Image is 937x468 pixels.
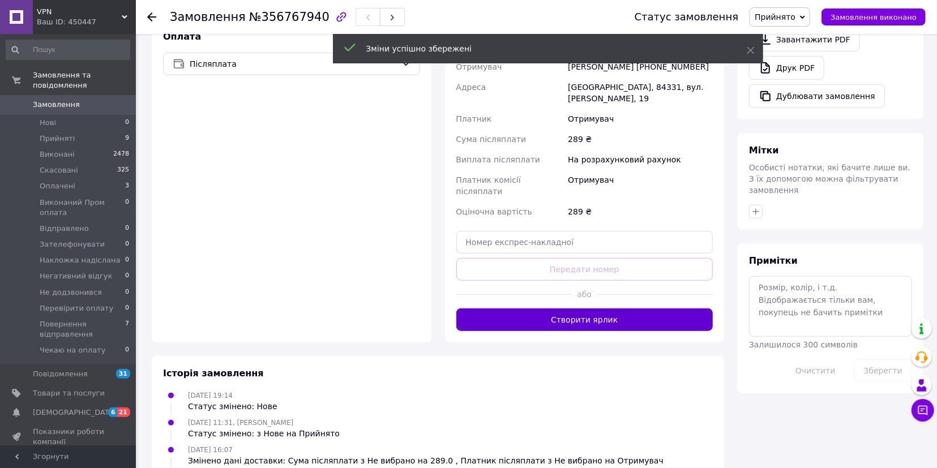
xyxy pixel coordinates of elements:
[188,428,340,439] div: Статус змінено: з Нове на Прийнято
[40,165,78,175] span: Скасовані
[170,10,246,24] span: Замовлення
[456,175,521,196] span: Платник комісії післяплати
[33,427,105,447] span: Показники роботи компанії
[40,118,56,128] span: Нові
[33,70,136,91] span: Замовлення та повідомлення
[163,31,201,42] span: Оплата
[456,231,713,254] input: Номер експрес-накладної
[749,340,858,349] span: Залишилося 300 символів
[33,100,80,110] span: Замовлення
[40,303,113,314] span: Перевірити оплату
[37,7,122,17] span: VPN
[749,255,798,266] span: Примітки
[566,170,715,201] div: Отримувач
[147,11,156,23] div: Повернутися назад
[40,224,89,234] span: Відправлено
[749,163,910,195] span: Особисті нотатки, які бачите лише ви. З їх допомогою можна фільтрувати замовлення
[749,145,779,156] span: Мітки
[755,12,795,22] span: Прийнято
[125,345,129,355] span: 0
[125,181,129,191] span: 3
[831,13,917,22] span: Замовлення виконано
[40,197,125,218] span: Виконаний Пром оплата
[40,181,75,191] span: Оплачені
[40,271,112,281] span: Негативний відгук
[108,407,117,417] span: 6
[566,129,715,149] div: 289 ₴
[125,255,129,265] span: 0
[572,289,597,300] span: або
[366,43,718,54] div: Зміни успішно збережені
[40,287,102,298] span: Не додзвонився
[125,319,129,340] span: 7
[6,40,130,60] input: Пошук
[456,155,541,164] span: Виплата післяплати
[40,239,105,250] span: Зателефонувати
[40,134,75,144] span: Прийняті
[125,303,129,314] span: 0
[456,207,532,216] span: Оціночна вартість
[249,10,330,24] span: №356767940
[116,369,130,379] span: 31
[456,83,486,92] span: Адреса
[125,118,129,128] span: 0
[125,239,129,250] span: 0
[188,455,664,466] div: Змінено дані доставки: Сума післяплати з Не вибрано на 289.0 , Платник післяплати з Не вибрано на...
[33,388,105,398] span: Товари та послуги
[163,368,264,379] span: Історія замовлення
[125,224,129,234] span: 0
[188,446,233,454] span: [DATE] 16:07
[188,419,293,427] span: [DATE] 11:31, [PERSON_NAME]
[40,319,125,340] span: Повернення відправлення
[635,11,739,23] div: Статус замовлення
[912,399,934,422] button: Чат з покупцем
[566,109,715,129] div: Отримувач
[822,8,926,25] button: Замовлення виконано
[566,57,715,77] div: [PERSON_NAME] [PHONE_NUMBER]
[125,197,129,218] span: 0
[749,56,824,80] a: Друк PDF
[456,114,492,123] span: Платник
[566,77,715,109] div: [GEOGRAPHIC_DATA], 84331, вул. [PERSON_NAME], 19
[33,369,88,379] span: Повідомлення
[40,345,105,355] span: Чекаю на оплату
[566,201,715,222] div: 289 ₴
[749,28,860,51] a: Завантажити PDF
[40,255,120,265] span: Накложка надіслана
[125,287,129,298] span: 0
[456,135,527,144] span: Сума післяплати
[456,308,713,331] button: Створити ярлик
[37,17,136,27] div: Ваш ID: 450447
[113,149,129,160] span: 2478
[125,271,129,281] span: 0
[33,407,117,418] span: [DEMOGRAPHIC_DATA]
[40,149,75,160] span: Виконані
[188,392,233,400] span: [DATE] 19:14
[125,134,129,144] span: 9
[566,149,715,170] div: На розрахунковий рахунок
[188,401,277,412] div: Статус змінено: Нове
[456,62,502,71] span: Отримувач
[117,165,129,175] span: 325
[117,407,130,417] span: 21
[749,84,885,108] button: Дублювати замовлення
[190,58,397,70] span: Післяплата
